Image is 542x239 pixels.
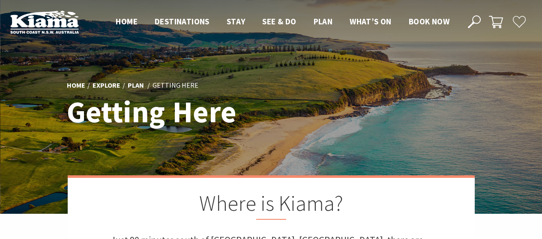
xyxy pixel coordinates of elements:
[93,81,120,90] a: Explore
[314,16,333,27] span: Plan
[262,16,296,27] span: See & Do
[350,16,392,27] span: What’s On
[67,95,309,128] h1: Getting Here
[153,80,198,91] li: Getting Here
[227,16,246,27] span: Stay
[107,15,458,29] nav: Main Menu
[67,81,85,90] a: Home
[409,16,449,27] span: Book now
[128,81,144,90] a: Plan
[10,10,79,34] img: Kiama Logo
[155,16,210,27] span: Destinations
[116,16,138,27] span: Home
[111,191,432,220] h2: Where is Kiama?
